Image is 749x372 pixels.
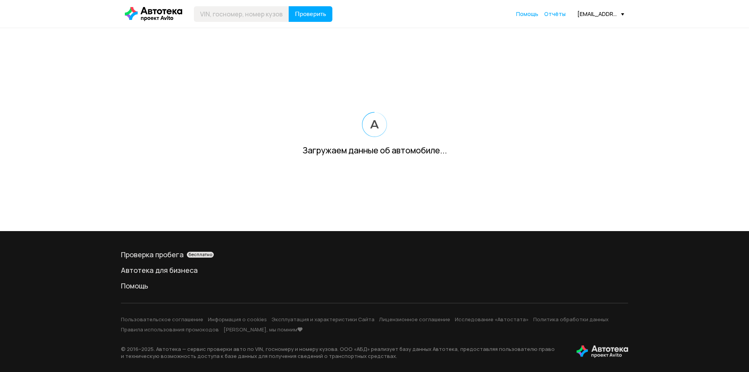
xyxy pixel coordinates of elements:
[121,250,628,259] a: Проверка пробегабесплатно
[295,11,326,17] span: Проверить
[302,145,447,156] div: Загружаем данные об автомобиле...
[121,281,628,290] a: Помощь
[188,252,212,257] span: бесплатно
[577,345,628,358] img: tWS6KzJlK1XUpy65r7uaHVIs4JI6Dha8Nraz9T2hA03BhoCc4MtbvZCxBLwJIh+mQSIAkLBJpqMoKVdP8sONaFJLCz6I0+pu7...
[533,316,609,323] a: Политика обработки данных
[121,250,628,259] div: Проверка пробега
[194,6,289,22] input: VIN, госномер, номер кузова
[121,265,628,275] a: Автотека для бизнеса
[455,316,529,323] a: Исследование «Автостата»
[121,345,564,360] p: © 2016– 2025 . Автотека — сервис проверки авто по VIN, госномеру и номеру кузова. ООО «АБД» реали...
[379,316,450,323] a: Лицензионное соглашение
[544,10,566,18] a: Отчёты
[121,316,203,323] a: Пользовательское соглашение
[224,326,303,333] a: [PERSON_NAME], мы помним
[516,10,538,18] a: Помощь
[208,316,267,323] a: Информация о cookies
[121,326,219,333] a: Правила использования промокодов
[272,316,374,323] a: Эксплуатация и характеристики Сайта
[289,6,332,22] button: Проверить
[577,10,624,18] div: [EMAIL_ADDRESS][DOMAIN_NAME]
